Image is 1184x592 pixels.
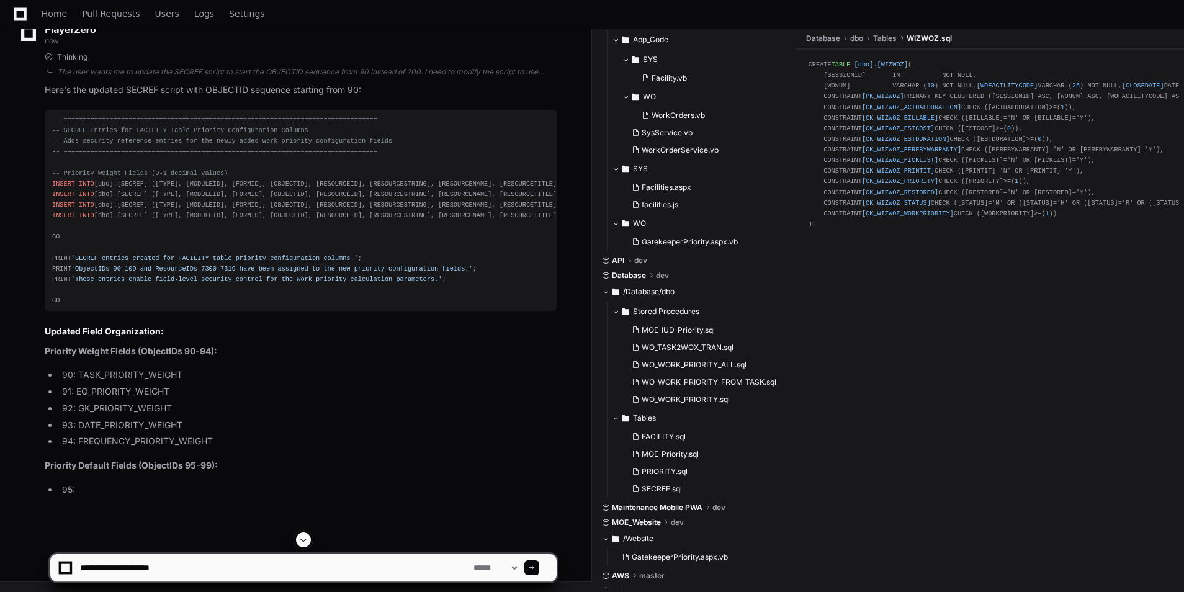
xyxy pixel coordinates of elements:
[58,368,557,382] li: 90: TASK_PRIORITY_WEIGHT
[612,284,619,299] svg: Directory
[194,10,214,17] span: Logs
[633,218,646,228] span: WO
[52,137,392,145] span: -- Adds security reference entries for the newly added work priority configuration fields
[862,188,938,195] span: [CK_WIZWOZ_RESTORED]
[627,463,779,480] button: PRIORITY.sql
[656,271,669,280] span: dev
[634,256,647,266] span: dev
[642,467,688,477] span: PRIORITY.sql
[642,377,776,387] span: WO_WORK_PRIORITY_FROM_TASK.sql
[977,82,1038,89] span: [WOFACILITYCODE]
[622,216,629,231] svg: Directory
[633,35,668,45] span: App_Code
[52,116,377,123] span: -- ==================================================================================
[632,52,639,67] svg: Directory
[622,50,787,70] button: SYS
[862,114,938,121] span: [CK_WIZWOZ_BILLABLE]
[52,169,228,177] span: -- Priority Weight Fields (0-1 decimal values)
[1007,124,1011,132] span: 0
[52,191,94,198] span: INSERT INTO
[862,167,935,174] span: [CK_WIZWOZ_PRINTIT]
[862,156,938,164] span: [CK_WIZWOZ_PICKLIST]
[45,26,96,34] span: PlayerZero
[155,10,179,17] span: Users
[45,325,557,338] h2: Updated Field Organization:
[58,483,557,497] li: 95:
[622,87,787,107] button: WO
[862,124,935,132] span: [CK_WIZWOZ_ESTCOST]
[642,145,719,155] span: WorkOrderService.vb
[642,237,738,247] span: GatekeeperPriority.aspx.vb
[627,446,779,463] button: MOE_Priority.sql
[862,135,950,143] span: [CK_WIZWOZ_ESTDURATION]
[612,503,702,513] span: Maintenance Mobile PWA
[642,343,733,352] span: WO_TASK2WOX_TRAN.sql
[71,276,442,283] span: 'These entries enable field-level security control for the work priority calculation parameters.'
[612,518,661,527] span: MOE_Website
[52,212,94,219] span: INSERT INTO
[671,518,684,527] span: dev
[637,107,779,124] button: WorkOrders.vb
[633,413,656,423] span: Tables
[602,529,787,549] button: /Website
[627,428,779,446] button: FACILITY.sql
[623,287,675,297] span: /Database/dbo
[1072,82,1080,89] span: 25
[71,265,473,272] span: 'ObjectIDs 90-109 and ResourceIDs 7300-7319 have been assigned to the new priority configuration ...
[642,325,715,335] span: MOE_IUD_Priority.sql
[612,408,787,428] button: Tables
[642,449,699,459] span: MOE_Priority.sql
[832,61,851,68] span: TABLE
[642,484,682,494] span: SECREF.sql
[45,460,218,470] strong: Priority Default Fields (ObjectIDs 95-99):
[643,92,656,102] span: WO
[229,10,264,17] span: Settings
[862,209,954,217] span: [CK_WIZWOZ_WORKPRIORITY]
[45,83,557,97] p: Here's the updated SECREF script with OBJECTID sequence starting from 90:
[854,61,874,68] span: [dbo]
[602,282,787,302] button: /Database/dbo
[622,32,629,47] svg: Directory
[612,256,624,266] span: API
[52,127,308,134] span: -- SECREF Entries for FACILITY Table Priority Configuration Columns
[58,434,557,449] li: 94: FREQUENCY_PRIORITY_WEIGHT
[862,103,961,110] span: [CK_WIZWOZ_ACTUALDURATION]
[627,233,779,251] button: GatekeeperPriority.aspx.vb
[58,385,557,399] li: 91: EQ_PRIORITY_WEIGHT
[627,391,779,408] button: WO_WORK_PRIORITY.sql
[652,73,687,83] span: Facility.vb
[642,360,747,370] span: WO_WORK_PRIORITY_ALL.sql
[622,411,629,426] svg: Directory
[52,180,94,187] span: INSERT INTO
[627,339,779,356] button: WO_TASK2WOX_TRAN.sql
[1046,209,1049,217] span: 1
[927,82,935,89] span: 10
[627,124,779,141] button: SysService.vb
[806,34,840,43] span: Database
[627,196,779,213] button: facilities.js
[637,70,779,87] button: Facility.vb
[642,200,678,210] span: facilities.js
[627,179,779,196] button: Facilities.aspx
[82,10,140,17] span: Pull Requests
[612,159,787,179] button: SYS
[862,146,961,153] span: [CK_WIZWOZ_PERFBYWARRANTY]
[1015,177,1018,185] span: 1
[652,110,705,120] span: WorkOrders.vb
[642,182,691,192] span: Facilities.aspx
[57,67,557,77] div: The user wants me to update the SECREF script to start the OBJECTID sequence from 90 instead of 2...
[642,395,730,405] span: WO_WORK_PRIORITY.sql
[52,201,94,209] span: INSERT INTO
[627,321,779,339] button: MOE_IUD_Priority.sql
[1038,135,1041,143] span: 0
[627,356,779,374] button: WO_WORK_PRIORITY_ALL.sql
[809,60,1172,230] div: CREATE . ( [SESSIONID] INT NOT NULL, [WONUM] VARCHAR ( ) NOT NULL, VARCHAR ( ) NOT NULL, DATETIME...
[877,61,908,68] span: [WIZWOZ]
[1122,82,1164,89] span: [CLOSEDATE]
[622,161,629,176] svg: Directory
[622,304,629,319] svg: Directory
[52,115,549,306] div: [dbo].[SECREF] ([TYPE], [MODULEID], [FORMID], [OBJECTID], [RESOURCEID], [RESOURCESTRING], [RESOUR...
[612,531,619,546] svg: Directory
[633,164,648,174] span: SYS
[612,271,646,280] span: Database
